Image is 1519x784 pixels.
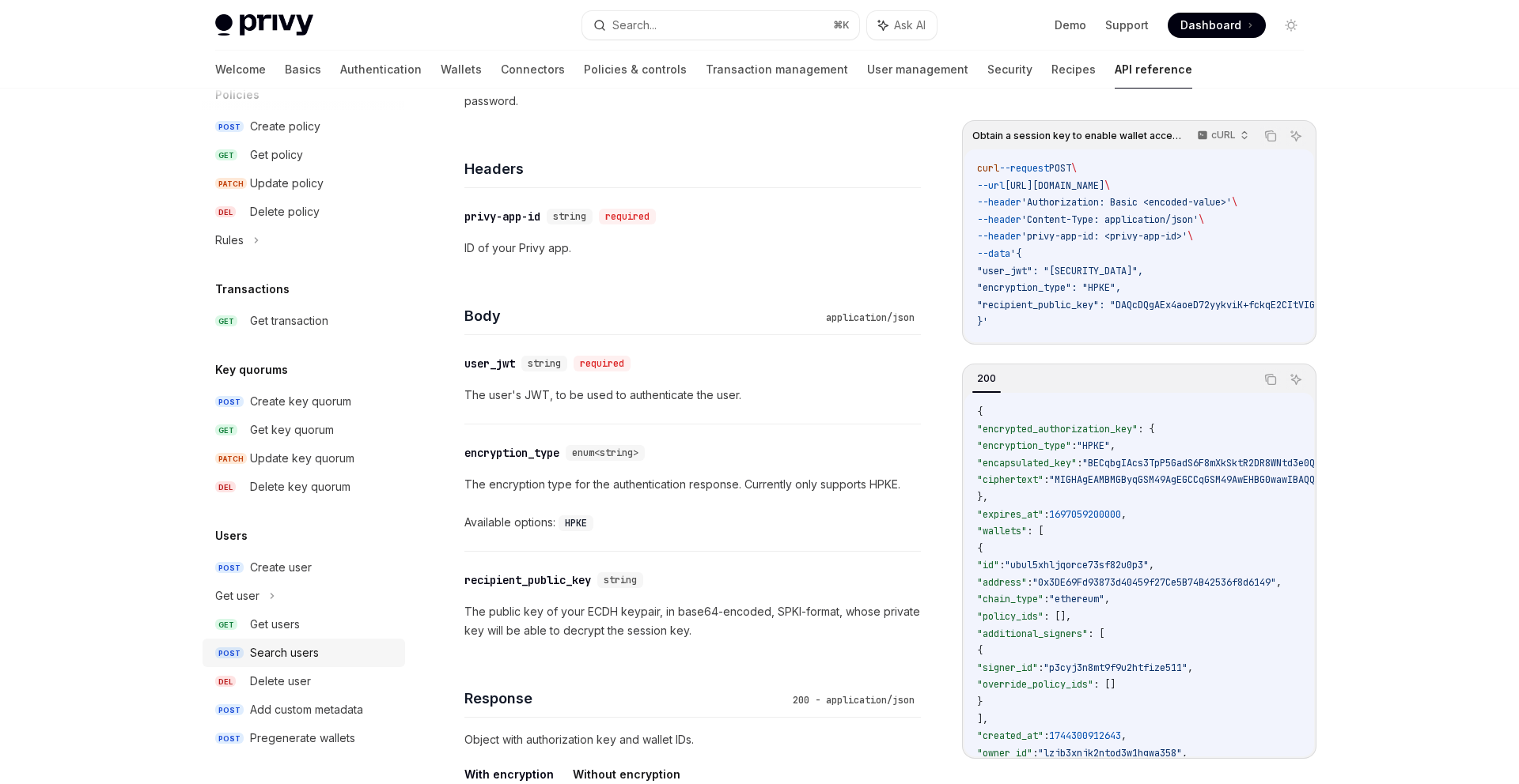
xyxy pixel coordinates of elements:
[1077,457,1082,469] span: :
[215,526,248,545] h5: Users
[1110,439,1116,452] span: ,
[1180,17,1241,33] span: Dashboard
[977,439,1071,452] span: "encryption_type"
[1044,473,1049,486] span: :
[464,73,921,111] p: Basic Auth header with your app ID as the username and your app secret as the password.
[1071,439,1077,452] span: :
[572,447,638,459] span: enum<string>
[599,209,656,224] div: required
[977,281,1121,294] span: "encryption_type": "HPKE",
[987,51,1032,89] a: Security
[604,574,637,586] span: string
[977,315,988,328] span: }'
[977,542,983,555] span: {
[215,733,244,744] span: POST
[250,558,312,577] div: Create user
[977,713,988,726] span: ],
[977,491,988,503] span: },
[1044,593,1049,605] span: :
[612,16,657,35] div: Search...
[203,198,405,226] a: DELDelete policy
[1138,423,1154,435] span: : {
[464,209,540,224] div: privy-app-id
[1021,230,1188,243] span: 'privy-app-id: <privy-app-id>'
[1044,661,1188,674] span: "p3cyj3n8mt9f9u2htfize511"
[250,615,300,634] div: Get users
[972,130,1182,142] span: Obtain a session key to enable wallet access.
[215,121,244,133] span: POST
[203,387,405,416] a: POSTCreate key quorum
[464,305,820,326] h4: Body
[203,307,405,335] a: GETGet transaction
[1088,628,1104,640] span: : [
[977,230,1021,243] span: --header
[1071,162,1077,175] span: \
[972,369,1001,388] div: 200
[977,747,1032,759] span: "owner_id"
[464,239,921,258] p: ID of your Privy app.
[1121,508,1127,521] span: ,
[1278,13,1304,38] button: Toggle dark mode
[977,196,1021,209] span: --header
[1211,129,1236,141] p: cURL
[1232,196,1237,209] span: \
[464,513,921,532] div: Available options:
[867,51,968,89] a: User management
[215,149,237,161] span: GET
[574,356,631,371] div: required
[977,593,1044,605] span: "chain_type"
[820,310,921,326] div: application/json
[215,315,237,327] span: GET
[215,396,244,408] span: POST
[215,647,244,659] span: POST
[464,475,921,494] p: The encryption type for the authentication response. Currently only supports HPKE.
[203,610,405,639] a: GETGet users
[250,174,324,193] div: Update policy
[977,508,1044,521] span: "expires_at"
[215,562,244,574] span: POST
[1260,369,1281,390] button: Copy the contents from the code block
[1104,593,1110,605] span: ,
[1049,593,1104,605] span: "ethereum"
[1021,213,1199,226] span: 'Content-Type: application/json'
[215,704,244,716] span: POST
[977,473,1044,486] span: "ciphertext"
[215,481,236,493] span: DEL
[250,117,320,136] div: Create policy
[215,676,236,688] span: DEL
[464,730,921,749] p: Object with authorization key and wallet IDs.
[203,695,405,724] a: POSTAdd custom metadata
[977,729,1044,742] span: "created_at"
[977,457,1077,469] span: "encapsulated_key"
[250,392,351,411] div: Create key quorum
[1199,213,1204,226] span: \
[215,619,237,631] span: GET
[977,525,1027,537] span: "wallets"
[1027,576,1032,589] span: :
[1005,559,1149,571] span: "ubul5xhljqorce73sf82u0p3"
[1044,508,1049,521] span: :
[977,678,1093,691] span: "override_policy_ids"
[977,162,999,175] span: curl
[250,477,350,496] div: Delete key quorum
[553,210,586,223] span: string
[1168,13,1266,38] a: Dashboard
[977,644,983,657] span: {
[1188,230,1193,243] span: \
[1038,661,1044,674] span: :
[215,51,266,89] a: Welcome
[1104,179,1110,192] span: \
[1055,17,1086,33] a: Demo
[501,51,565,89] a: Connectors
[559,515,593,531] code: HPKE
[215,206,236,218] span: DEL
[582,11,859,40] button: Search...⌘K
[786,692,921,708] div: 200 - application/json
[977,265,1143,277] span: "user_jwt": "[SECURITY_DATA]",
[977,559,999,571] span: "id"
[977,247,1010,260] span: --data
[867,11,937,40] button: Ask AI
[1027,525,1044,537] span: : [
[1051,51,1096,89] a: Recipes
[977,576,1027,589] span: "address"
